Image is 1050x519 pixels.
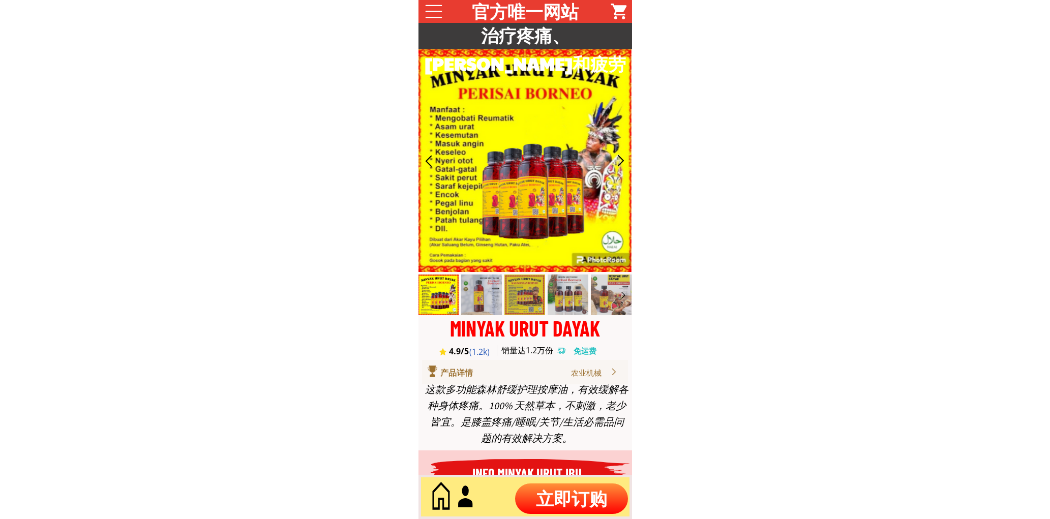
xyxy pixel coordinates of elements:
h3: 治疗疼痛、[PERSON_NAME]和疲劳 [418,21,632,78]
h3: (1.2k) [469,346,495,357]
div: 这款多功能森林舒缓护理按摩油，有效缓解各种身体疼痛。100% 天然草本，不刺激，老少皆宜。是膝盖疼痛/睡眠/关节/生活必需品问题的有效解决方案。 [425,381,628,446]
div: MINYAK URUT DAYAK [418,318,632,339]
div: 农业机械 [571,367,610,379]
h3: 免运费 [574,346,602,356]
div: 产品详情 [440,367,486,380]
h3: 4.9/5 [449,346,472,357]
h3: INFO MINYAK URUT IBU [PERSON_NAME] [443,462,611,506]
p: 立即订购 [515,483,628,514]
h3: 销量达1.2万份 [501,345,557,356]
